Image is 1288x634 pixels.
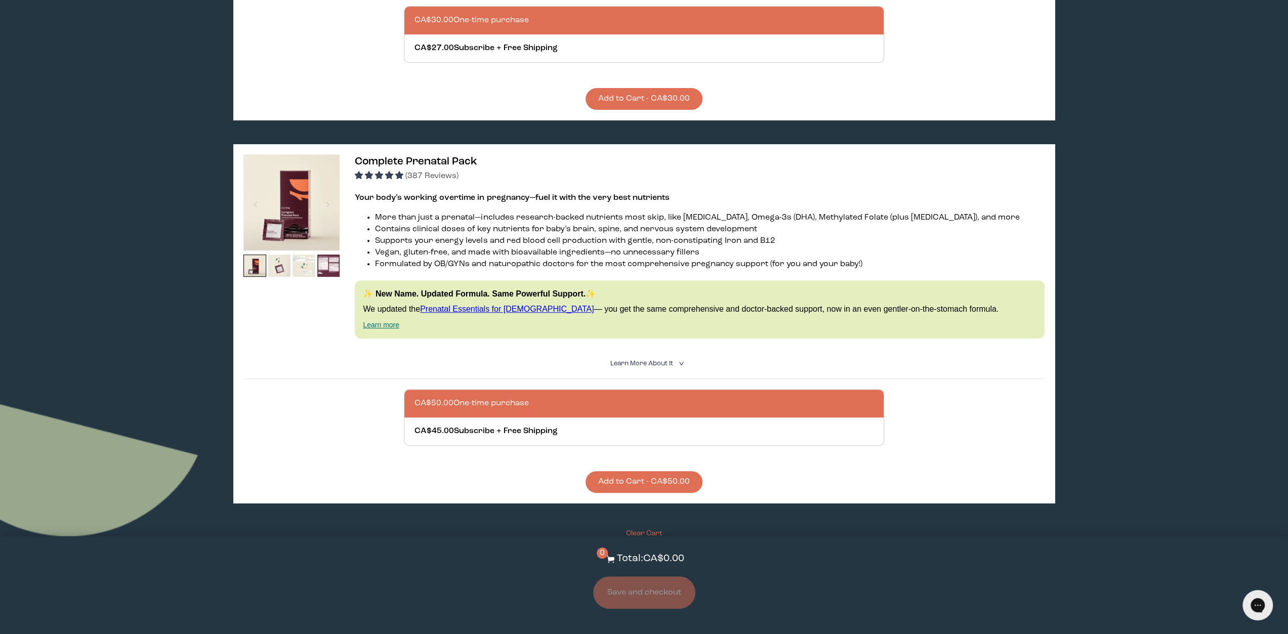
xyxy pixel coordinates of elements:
i: < [676,361,685,366]
span: 4.91 stars [355,172,405,180]
p: Total: CA$0.00 [617,552,684,566]
li: Supports your energy levels and red blood cell production with gentle, non-constipating Iron and B12 [375,235,1044,247]
iframe: Gorgias live chat messenger [1237,586,1278,624]
img: thumbnail image [268,255,291,277]
a: Learn more [363,321,399,329]
span: Complete Prenatal Pack [355,156,477,167]
summary: Learn More About it < [610,359,678,368]
button: Add to Cart - CA$50.00 [586,471,702,493]
img: thumbnail image [243,154,340,250]
button: Add to Cart - CA$30.00 [586,88,702,110]
li: More than just a prenatal—includes research-backed nutrients most skip, like [MEDICAL_DATA], Omeg... [375,212,1044,224]
strong: ✨ New Name. Updated Formula. Same Powerful Support.✨ [363,289,596,298]
li: Vegan, gluten-free, and made with bioavailable ingredients—no unnecessary fillers [375,247,1044,259]
li: Formulated by OB/GYNs and naturopathic doctors for the most comprehensive pregnancy support (for ... [375,259,1044,270]
span: 0 [597,547,608,559]
img: thumbnail image [317,255,340,277]
span: (387 Reviews) [405,172,459,180]
img: thumbnail image [243,255,266,277]
img: thumbnail image [293,255,315,277]
p: We updated the — you get the same comprehensive and doctor-backed support, now in an even gentler... [363,304,1036,315]
button: Save and checkout [593,576,695,609]
span: Learn More About it [610,360,673,367]
button: Clear Cart [626,528,662,542]
li: Contains clinical doses of key nutrients for baby’s brain, spine, and nervous system development [375,224,1044,235]
a: Prenatal Essentials for [DEMOGRAPHIC_DATA] [420,305,594,313]
strong: Your body’s working overtime in pregnancy—fuel it with the very best nutrients [355,194,669,202]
